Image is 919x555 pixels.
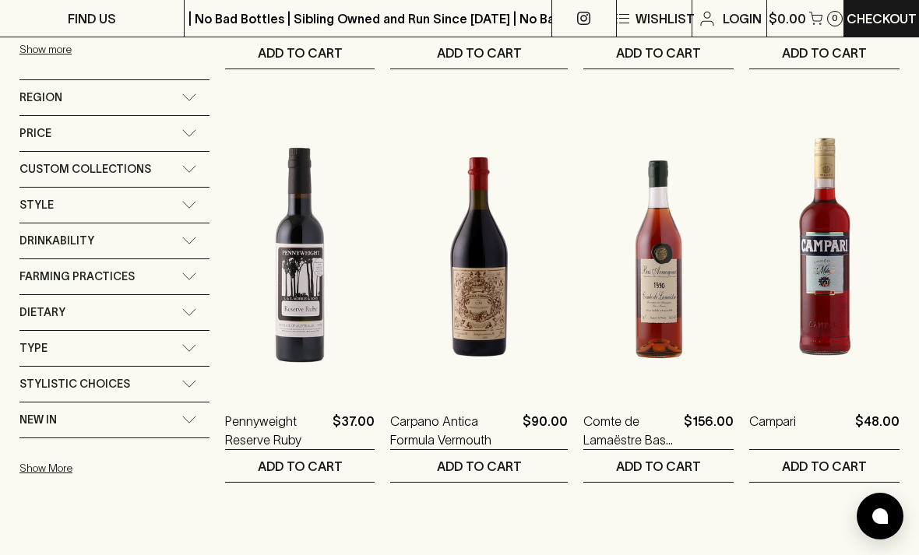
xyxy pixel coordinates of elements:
button: ADD TO CART [390,37,568,68]
p: $156.00 [684,412,734,449]
span: Dietary [19,303,65,322]
div: Stylistic Choices [19,367,210,402]
button: ADD TO CART [749,37,900,68]
p: $48.00 [855,412,900,449]
a: Carpano Antica Formula Vermouth [390,412,516,449]
img: Campari [749,116,900,388]
p: Login [723,9,762,28]
p: ADD TO CART [616,44,701,62]
div: Dietary [19,295,210,330]
button: ADD TO CART [583,450,734,482]
span: Type [19,339,48,358]
img: Pennyweight Reserve Ruby [225,116,375,388]
div: Style [19,188,210,223]
span: Custom Collections [19,160,151,179]
span: Style [19,195,54,215]
span: Drinkability [19,231,94,251]
div: Custom Collections [19,152,210,187]
p: $37.00 [333,412,375,449]
p: 0 [832,14,838,23]
span: Stylistic Choices [19,374,130,394]
img: Carpano Antica Formula Vermouth [390,116,568,388]
p: ADD TO CART [782,457,867,476]
p: ADD TO CART [782,44,867,62]
div: Farming Practices [19,259,210,294]
p: ADD TO CART [258,457,343,476]
p: ADD TO CART [437,457,522,476]
a: Pennyweight Reserve Ruby [225,412,326,449]
p: FIND US [68,9,116,28]
span: Price [19,124,51,143]
p: $90.00 [523,412,568,449]
a: Comte de Lamaëstre Bas-Armagnac 1990 [583,412,678,449]
button: Show More [19,452,224,484]
p: ADD TO CART [437,44,522,62]
button: ADD TO CART [225,37,375,68]
img: Comte de Lamaëstre Bas-Armagnac 1990 [583,116,734,388]
p: $0.00 [769,9,806,28]
button: ADD TO CART [390,450,568,482]
div: New In [19,402,210,437]
a: Campari [749,412,796,449]
button: ADD TO CART [225,450,375,482]
button: ADD TO CART [583,37,734,68]
img: bubble-icon [872,508,888,524]
div: Drinkability [19,223,210,258]
span: New In [19,410,57,430]
p: Wishlist [636,9,695,28]
div: Region [19,80,210,115]
button: ADD TO CART [749,450,900,482]
p: Checkout [847,9,917,28]
div: Price [19,116,210,151]
span: Farming Practices [19,267,135,286]
p: ADD TO CART [616,457,701,476]
p: ADD TO CART [258,44,343,62]
div: Type [19,331,210,366]
button: Show more [19,33,224,65]
span: Region [19,88,62,107]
